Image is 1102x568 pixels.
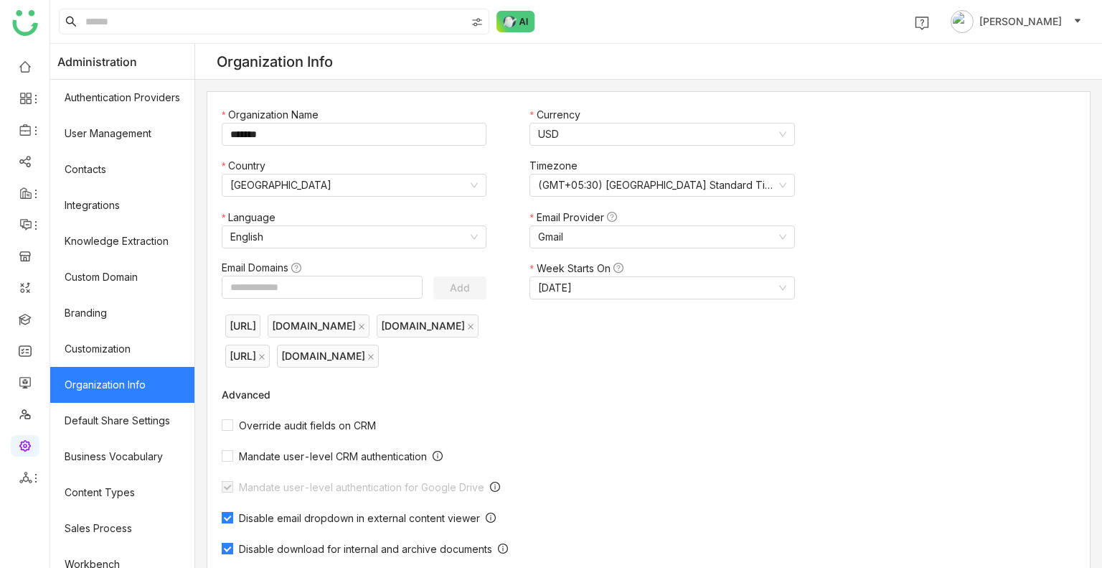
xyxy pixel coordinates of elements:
[277,345,379,368] nz-tag: [DOMAIN_NAME]
[50,367,194,403] a: Organization Info
[222,388,811,401] div: Advanced
[50,331,194,367] a: Customization
[57,44,137,80] span: Administration
[951,10,974,33] img: avatar
[50,116,194,152] a: User Management
[471,17,483,28] img: search-type.svg
[948,10,1085,33] button: [PERSON_NAME]
[979,14,1062,29] span: [PERSON_NAME]
[50,475,194,511] a: Content Types
[222,260,309,276] label: Email Domains
[529,158,585,174] label: Timezone
[538,277,786,299] nz-select-item: Monday
[268,315,369,337] nz-tag: [DOMAIN_NAME]
[50,223,194,259] a: Knowledge Extraction
[496,11,535,32] img: ask-buddy-normal.svg
[50,511,194,546] a: Sales Process
[217,53,333,70] div: Organization Info
[50,439,194,475] a: Business Vocabulary
[915,16,929,30] img: help.svg
[12,10,38,36] img: logo
[222,107,326,123] label: Organization Name
[222,158,273,174] label: Country
[233,419,382,432] span: Override audit fields on CRM
[225,315,260,337] nz-tag: [URL]
[50,80,194,116] a: Authentication Providers
[230,226,478,248] nz-select-item: English
[538,124,786,145] nz-select-item: USD
[233,543,498,555] span: Disable download for internal and archive documents
[538,174,786,196] nz-select-item: (GMT+05:30) India Standard Time (Asia/Kolkata)
[377,315,479,337] nz-tag: [DOMAIN_NAME]
[233,450,433,462] span: Mandate user-level CRM authentication
[433,276,486,299] button: Add
[50,152,194,187] a: Contacts
[225,345,270,368] nz-tag: [URL]
[233,512,486,524] span: Disable email dropdown in external content viewer
[230,174,478,196] nz-select-item: United States
[222,210,283,225] label: Language
[538,226,786,248] nz-select-item: Gmail
[50,403,194,439] a: Default Share Settings
[233,481,490,493] span: Mandate user-level authentication for Google Drive
[529,107,587,123] label: Currency
[50,295,194,331] a: Branding
[529,210,623,225] label: Email Provider
[50,259,194,295] a: Custom Domain
[529,261,630,276] label: Week Starts On
[50,187,194,223] a: Integrations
